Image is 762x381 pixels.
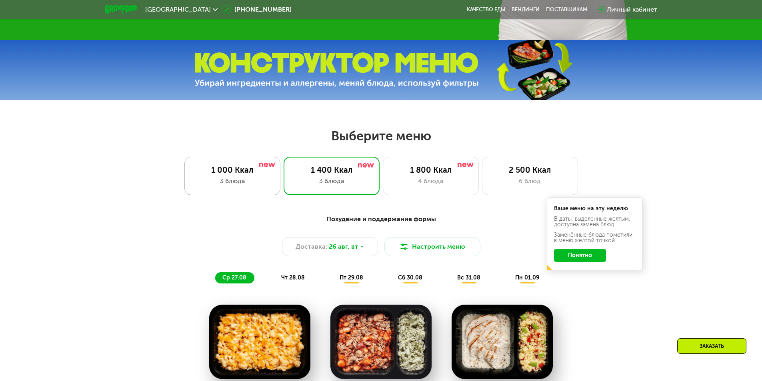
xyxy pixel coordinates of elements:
[457,274,480,281] span: вс 31.08
[296,242,327,251] span: Доставка:
[391,176,470,186] div: 4 блюда
[144,214,618,224] div: Похудение и поддержание формы
[512,6,540,13] a: Вендинги
[340,274,363,281] span: пт 29.08
[145,6,211,13] span: [GEOGRAPHIC_DATA]
[391,165,470,175] div: 1 800 Ккал
[292,176,371,186] div: 3 блюда
[490,165,570,175] div: 2 500 Ккал
[554,232,636,243] div: Заменённые блюда пометили в меню жёлтой точкой.
[515,274,539,281] span: пн 01.09
[554,206,636,211] div: Ваше меню на эту неделю
[384,237,480,256] button: Настроить меню
[554,216,636,227] div: В даты, выделенные желтым, доступна замена блюд.
[292,165,371,175] div: 1 400 Ккал
[467,6,505,13] a: Качество еды
[677,338,746,354] div: Заказать
[193,176,272,186] div: 3 блюда
[607,5,657,14] div: Личный кабинет
[554,249,606,262] button: Понятно
[490,176,570,186] div: 6 блюд
[222,274,246,281] span: ср 27.08
[26,128,736,144] h2: Выберите меню
[193,165,272,175] div: 1 000 Ккал
[329,242,358,251] span: 26 авг, вт
[398,274,422,281] span: сб 30.08
[546,6,587,13] div: поставщикам
[222,5,292,14] a: [PHONE_NUMBER]
[281,274,305,281] span: чт 28.08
